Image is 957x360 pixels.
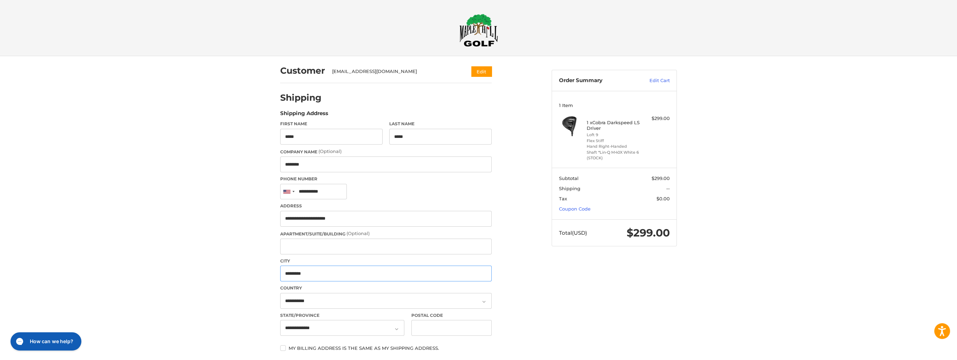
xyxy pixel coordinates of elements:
[346,231,370,236] small: (Optional)
[411,312,492,319] label: Postal Code
[281,184,297,199] div: United States: +1
[656,196,670,201] span: $0.00
[587,132,640,138] li: Loft 9
[280,230,492,237] label: Apartment/Suite/Building
[318,148,342,154] small: (Optional)
[642,115,670,122] div: $299.00
[559,175,579,181] span: Subtotal
[332,68,458,75] div: [EMAIL_ADDRESS][DOMAIN_NAME]
[389,121,492,127] label: Last Name
[587,149,640,161] li: Shaft *Lin-Q M40X White 6 (STOCK)
[899,341,957,360] iframe: Google Customer Reviews
[559,102,670,108] h3: 1 Item
[627,226,670,239] span: $299.00
[559,196,567,201] span: Tax
[280,65,325,76] h2: Customer
[587,144,640,149] li: Hand Right-Handed
[587,120,640,131] h4: 1 x Cobra Darkspeed LS Driver
[280,285,492,291] label: Country
[280,92,322,103] h2: Shipping
[280,203,492,209] label: Address
[559,186,580,191] span: Shipping
[280,148,492,155] label: Company Name
[280,109,328,121] legend: Shipping Address
[280,258,492,264] label: City
[587,138,640,144] li: Flex Stiff
[559,206,591,212] a: Coupon Code
[7,330,83,353] iframe: Gorgias live chat messenger
[559,77,634,84] h3: Order Summary
[634,77,670,84] a: Edit Cart
[559,229,587,236] span: Total (USD)
[280,312,404,319] label: State/Province
[280,345,492,351] label: My billing address is the same as my shipping address.
[280,121,383,127] label: First Name
[280,176,492,182] label: Phone Number
[471,66,492,76] button: Edit
[666,186,670,191] span: --
[652,175,670,181] span: $299.00
[459,14,498,47] img: Maple Hill Golf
